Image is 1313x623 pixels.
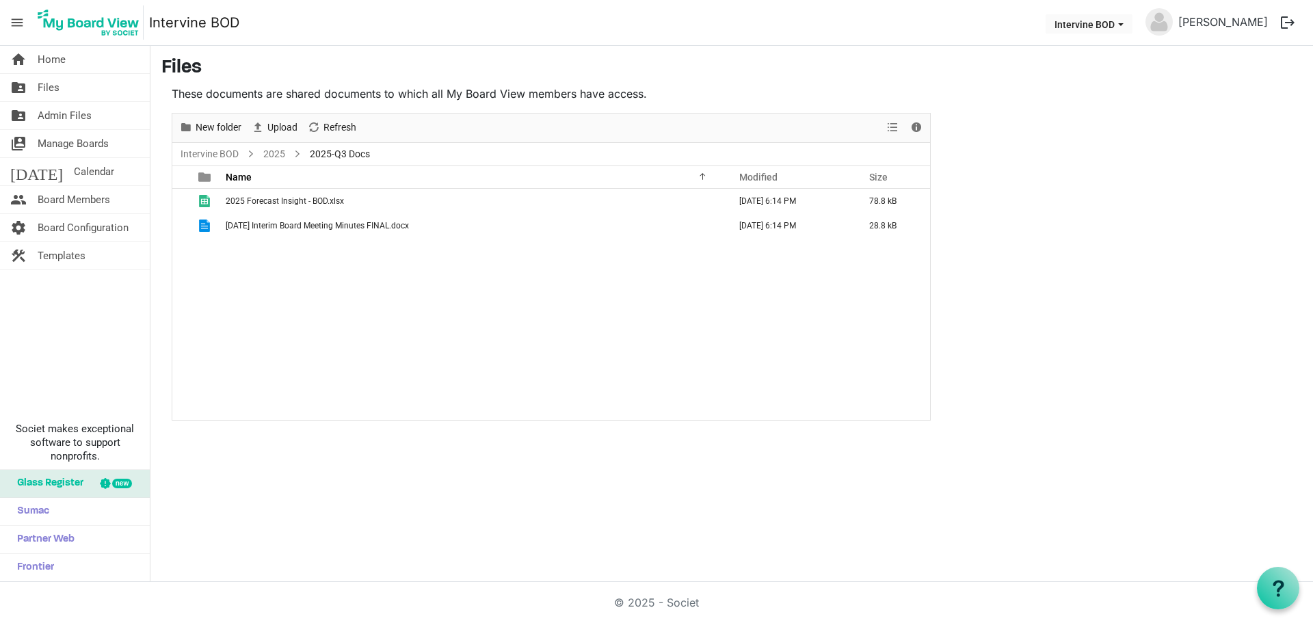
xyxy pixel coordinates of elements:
h3: Files [161,57,1302,80]
span: Societ makes exceptional software to support nonprofits. [6,422,144,463]
span: people [10,186,27,213]
button: Intervine BOD dropdownbutton [1046,14,1132,34]
button: Details [907,119,926,136]
span: 2025-Q3 Docs [307,146,373,163]
img: My Board View Logo [34,5,144,40]
span: Manage Boards [38,130,109,157]
span: switch_account [10,130,27,157]
button: Upload [249,119,300,136]
td: checkbox [172,189,190,213]
img: no-profile-picture.svg [1145,8,1173,36]
td: 78.8 kB is template cell column header Size [855,189,930,213]
span: settings [10,214,27,241]
span: construction [10,242,27,269]
a: 2025 [261,146,288,163]
div: new [112,479,132,488]
span: [DATE] [10,158,63,185]
span: Sumac [10,498,49,525]
span: Frontier [10,554,54,581]
td: August 11, 2025 6:14 PM column header Modified [725,213,855,238]
div: New folder [174,114,246,142]
button: View dropdownbutton [884,119,901,136]
span: New folder [194,119,243,136]
span: Templates [38,242,85,269]
span: Name [226,172,252,183]
td: 28.8 kB is template cell column header Size [855,213,930,238]
span: menu [4,10,30,36]
span: Modified [739,172,778,183]
td: is template cell column header type [190,213,222,238]
td: 2025 Forecast Insight - BOD.xlsx is template cell column header Name [222,189,725,213]
div: Details [905,114,928,142]
span: 2025 Forecast Insight - BOD.xlsx [226,196,344,206]
span: Size [869,172,888,183]
span: Partner Web [10,526,75,553]
a: Intervine BOD [149,9,239,36]
span: Files [38,74,59,101]
span: Admin Files [38,102,92,129]
span: Upload [266,119,299,136]
a: My Board View Logo [34,5,149,40]
span: [DATE] Interim Board Meeting Minutes FINAL.docx [226,221,409,230]
td: 2025-08-08 Interim Board Meeting Minutes FINAL.docx is template cell column header Name [222,213,725,238]
span: Glass Register [10,470,83,497]
span: Board Configuration [38,214,129,241]
span: home [10,46,27,73]
span: folder_shared [10,74,27,101]
span: Board Members [38,186,110,213]
td: August 11, 2025 6:14 PM column header Modified [725,189,855,213]
button: logout [1273,8,1302,37]
span: folder_shared [10,102,27,129]
td: checkbox [172,213,190,238]
span: Calendar [74,158,114,185]
span: Home [38,46,66,73]
div: Upload [246,114,302,142]
p: These documents are shared documents to which all My Board View members have access. [172,85,931,102]
div: View [881,114,905,142]
td: is template cell column header type [190,189,222,213]
a: [PERSON_NAME] [1173,8,1273,36]
button: Refresh [305,119,359,136]
a: © 2025 - Societ [614,596,699,609]
span: Refresh [322,119,358,136]
a: Intervine BOD [178,146,241,163]
div: Refresh [302,114,361,142]
button: New folder [177,119,244,136]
